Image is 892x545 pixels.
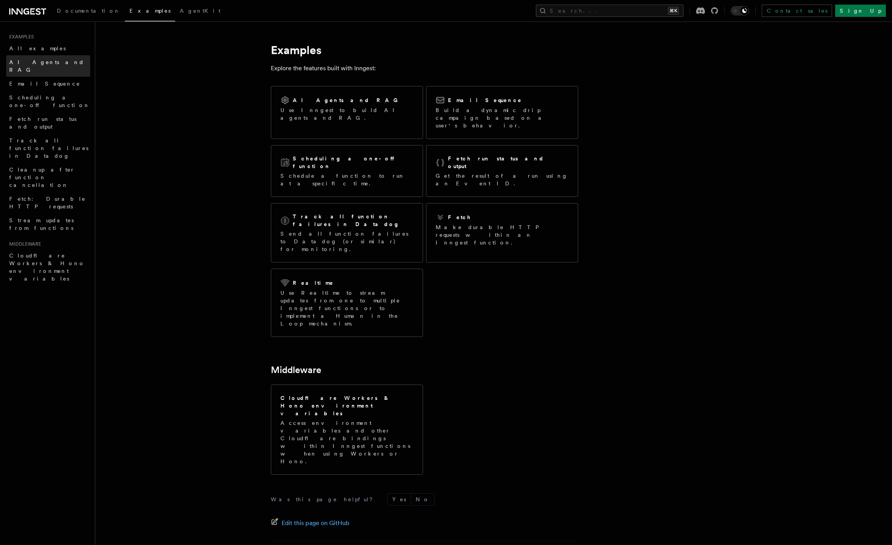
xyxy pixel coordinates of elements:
[6,77,90,91] a: Email Sequence
[436,223,569,246] p: Make durable HTTP requests within an Inngest function.
[448,213,471,221] h2: Fetch
[293,213,413,228] h2: Track all function failures in Datadog
[271,495,378,503] p: Was this page helpful?
[271,269,423,337] a: RealtimeUse Realtime to stream updates from one to multiple Inngest functions or to implement a H...
[6,249,90,286] a: Cloudflare Workers & Hono environment variables
[536,5,683,17] button: Search...⌘K
[57,8,120,14] span: Documentation
[125,2,175,21] a: Examples
[9,167,75,188] span: Cleanup after function cancellation
[280,394,413,417] h2: Cloudflare Workers & Hono environment variables
[426,86,578,139] a: Email SequenceBuild a dynamic drip campaign based on a user's behavior.
[6,112,90,134] a: Fetch run status and output
[282,518,350,528] span: Edit this page on GitHub
[411,494,434,505] button: No
[271,43,578,57] h1: Examples
[52,2,125,21] a: Documentation
[448,155,569,170] h2: Fetch run status and output
[9,94,90,108] span: Scheduling a one-off function
[731,6,749,15] button: Toggle dark mode
[9,45,66,51] span: All examples
[293,96,402,104] h2: AI Agents and RAG
[271,203,423,263] a: Track all function failures in DatadogSend all function failures to Datadog (or similar) for moni...
[9,137,88,159] span: Track all function failures in Datadog
[271,365,321,375] a: Middleware
[762,5,832,17] a: Contact sales
[9,81,80,87] span: Email Sequence
[835,5,886,17] a: Sign Up
[9,59,84,73] span: AI Agents and RAG
[180,8,221,14] span: AgentKit
[6,163,90,192] a: Cleanup after function cancellation
[271,63,578,74] p: Explore the features built with Inngest:
[293,155,413,170] h2: Scheduling a one-off function
[293,279,334,287] h2: Realtime
[280,172,413,187] p: Schedule a function to run at a specific time.
[426,203,578,263] a: FetchMake durable HTTP requests within an Inngest function.
[436,106,569,129] p: Build a dynamic drip campaign based on a user's behavior.
[280,289,413,327] p: Use Realtime to stream updates from one to multiple Inngest functions or to implement a Human in ...
[6,192,90,213] a: Fetch: Durable HTTP requests
[6,241,41,247] span: Middleware
[388,494,411,505] button: Yes
[6,34,34,40] span: Examples
[448,96,522,104] h2: Email Sequence
[9,253,85,282] span: Cloudflare Workers & Hono environment variables
[6,134,90,163] a: Track all function failures in Datadog
[280,106,413,122] p: Use Inngest to build AI agents and RAG.
[668,7,679,15] kbd: ⌘K
[280,230,413,253] p: Send all function failures to Datadog (or similar) for monitoring.
[271,385,423,475] a: Cloudflare Workers & Hono environment variablesAccess environment variables and other Cloudflare ...
[6,91,90,112] a: Scheduling a one-off function
[175,2,225,21] a: AgentKit
[271,86,423,139] a: AI Agents and RAGUse Inngest to build AI agents and RAG.
[9,217,74,231] span: Stream updates from functions
[6,55,90,77] a: AI Agents and RAG
[9,196,86,210] span: Fetch: Durable HTTP requests
[6,213,90,235] a: Stream updates from functions
[436,172,569,187] p: Get the result of a run using an Event ID.
[426,145,578,197] a: Fetch run status and outputGet the result of a run using an Event ID.
[9,116,76,130] span: Fetch run status and output
[6,41,90,55] a: All examples
[271,145,423,197] a: Scheduling a one-off functionSchedule a function to run at a specific time.
[129,8,171,14] span: Examples
[271,518,350,528] a: Edit this page on GitHub
[280,419,413,465] p: Access environment variables and other Cloudflare bindings within Inngest functions when using Wo...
